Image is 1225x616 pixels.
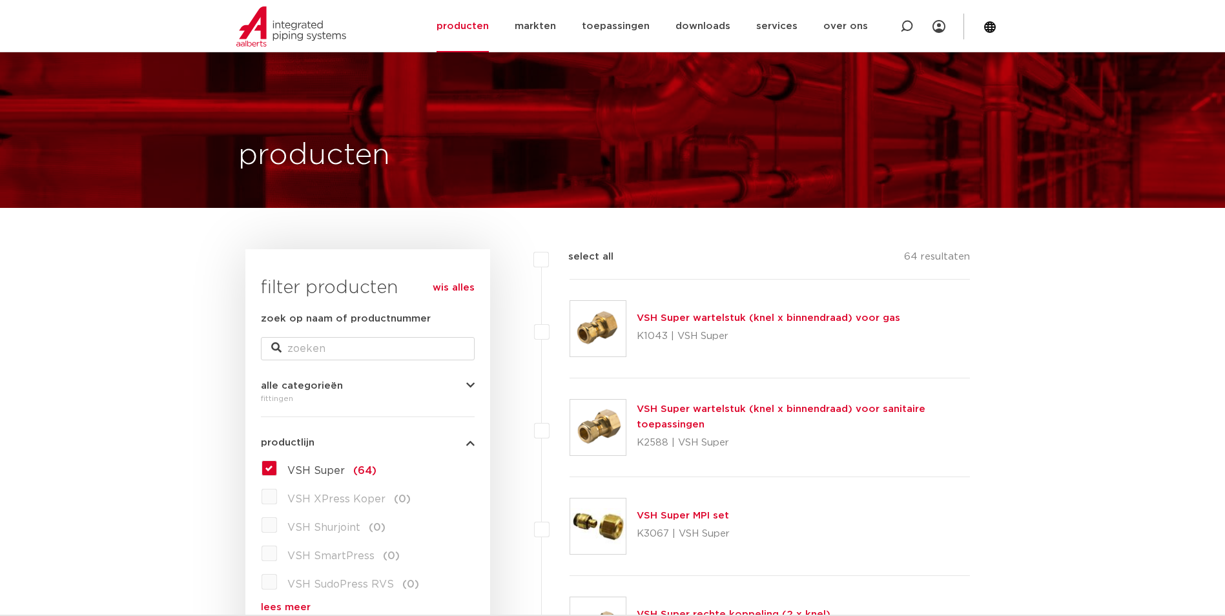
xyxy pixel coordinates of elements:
span: (0) [402,579,419,590]
p: 64 resultaten [904,249,970,269]
p: K3067 | VSH Super [637,524,730,544]
a: lees meer [261,602,475,612]
span: alle categorieën [261,381,343,391]
span: (64) [353,466,376,476]
span: VSH SmartPress [287,551,375,561]
input: zoeken [261,337,475,360]
p: K1043 | VSH Super [637,326,900,347]
span: (0) [369,522,386,533]
p: K2588 | VSH Super [637,433,971,453]
span: (0) [383,551,400,561]
span: productlijn [261,438,314,447]
span: VSH Super [287,466,345,476]
a: wis alles [433,280,475,296]
span: VSH Shurjoint [287,522,360,533]
h3: filter producten [261,275,475,301]
img: Thumbnail for VSH Super wartelstuk (knel x binnendraad) voor sanitaire toepassingen [570,400,626,455]
span: VSH SudoPress RVS [287,579,394,590]
div: fittingen [261,391,475,406]
button: productlijn [261,438,475,447]
span: VSH XPress Koper [287,494,386,504]
label: select all [549,249,613,265]
h1: producten [238,135,390,176]
img: Thumbnail for VSH Super wartelstuk (knel x binnendraad) voor gas [570,301,626,356]
a: VSH Super MPI set [637,511,729,520]
span: (0) [394,494,411,504]
a: VSH Super wartelstuk (knel x binnendraad) voor sanitaire toepassingen [637,404,925,429]
label: zoek op naam of productnummer [261,311,431,327]
img: Thumbnail for VSH Super MPI set [570,498,626,554]
a: VSH Super wartelstuk (knel x binnendraad) voor gas [637,313,900,323]
button: alle categorieën [261,381,475,391]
